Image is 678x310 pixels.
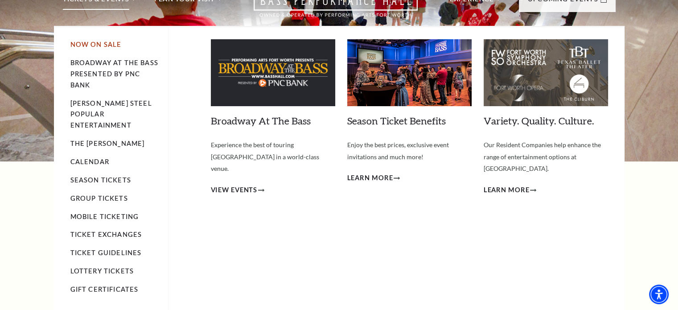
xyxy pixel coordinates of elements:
a: Ticket Guidelines [70,249,142,256]
a: Group Tickets [70,194,128,202]
img: Broadway At The Bass [211,39,335,106]
a: Variety. Quality. Culture. [484,115,594,127]
a: [PERSON_NAME] Steel Popular Entertainment [70,99,152,129]
a: View Events [211,185,265,196]
a: Lottery Tickets [70,267,134,275]
span: View Events [211,185,258,196]
span: Learn More [484,185,530,196]
span: Learn More [347,173,393,184]
a: The [PERSON_NAME] [70,140,145,147]
p: Experience the best of touring [GEOGRAPHIC_DATA] in a world-class venue. [211,139,335,175]
p: Our Resident Companies help enhance the range of entertainment options at [GEOGRAPHIC_DATA]. [484,139,608,175]
a: Learn More Season Ticket Benefits [347,173,400,184]
a: Mobile Ticketing [70,213,139,220]
p: Enjoy the best prices, exclusive event invitations and much more! [347,139,472,163]
img: Variety. Quality. Culture. [484,39,608,106]
a: Gift Certificates [70,285,139,293]
a: Broadway At The Bass presented by PNC Bank [70,59,158,89]
a: Season Ticket Benefits [347,115,446,127]
a: Broadway At The Bass [211,115,311,127]
a: Ticket Exchanges [70,231,142,238]
a: Learn More Variety. Quality. Culture. [484,185,537,196]
a: Now On Sale [70,41,122,48]
div: Accessibility Menu [649,285,669,304]
a: Season Tickets [70,176,131,184]
a: Calendar [70,158,109,165]
img: Season Ticket Benefits [347,39,472,106]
